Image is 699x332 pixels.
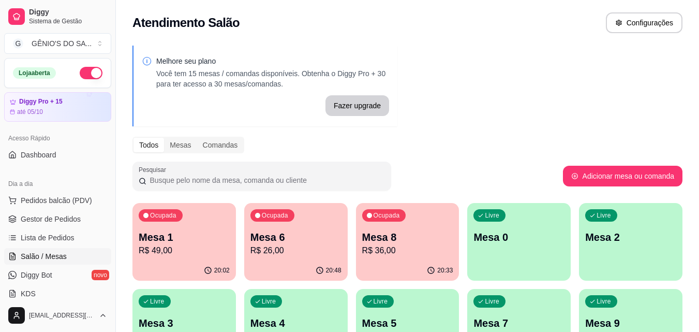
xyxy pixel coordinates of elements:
[21,150,56,160] span: Dashboard
[585,230,676,244] p: Mesa 2
[19,98,63,106] article: Diggy Pro + 15
[473,316,564,330] p: Mesa 7
[4,303,111,328] button: [EMAIL_ADDRESS][DOMAIN_NAME]
[132,15,240,31] h2: Atendimento Salão
[4,176,111,192] div: Dia a dia
[597,297,611,306] p: Livre
[13,67,56,79] div: Loja aberta
[250,316,341,330] p: Mesa 4
[133,138,164,152] div: Todos
[21,214,81,224] span: Gestor de Pedidos
[139,230,230,244] p: Mesa 1
[579,203,682,281] button: LivreMesa 2
[326,266,341,275] p: 20:48
[17,108,43,116] article: até 05/10
[214,266,230,275] p: 20:02
[150,297,165,306] p: Livre
[197,138,244,152] div: Comandas
[467,203,571,281] button: LivreMesa 0
[4,248,111,265] a: Salão / Mesas
[4,33,111,54] button: Select a team
[29,17,107,25] span: Sistema de Gestão
[29,8,107,17] span: Diggy
[4,4,111,29] a: DiggySistema de Gestão
[4,130,111,147] div: Acesso Rápido
[374,297,388,306] p: Livre
[132,203,236,281] button: OcupadaMesa 1R$ 49,0020:02
[362,316,453,330] p: Mesa 5
[4,147,111,163] a: Dashboard
[437,266,453,275] p: 20:33
[32,38,92,49] div: GÊNIO'S DO SA ...
[4,229,111,246] a: Lista de Pedidos
[250,230,341,244] p: Mesa 6
[485,297,499,306] p: Livre
[356,203,459,281] button: OcupadaMesa 8R$ 36,0020:33
[21,195,92,206] span: Pedidos balcão (PDV)
[485,211,499,220] p: Livre
[146,175,385,185] input: Pesquisar
[362,230,453,244] p: Mesa 8
[139,244,230,257] p: R$ 49,00
[597,211,611,220] p: Livre
[362,244,453,257] p: R$ 36,00
[4,192,111,209] button: Pedidos balcão (PDV)
[156,68,389,89] p: Você tem 15 mesas / comandas disponíveis. Obtenha o Diggy Pro + 30 para ter acesso a 30 mesas/com...
[4,285,111,302] a: KDS
[325,95,389,116] button: Fazer upgrade
[4,267,111,283] a: Diggy Botnovo
[164,138,197,152] div: Mesas
[585,316,676,330] p: Mesa 9
[21,251,67,262] span: Salão / Mesas
[13,38,23,49] span: G
[80,67,102,79] button: Alterar Status
[29,311,95,320] span: [EMAIL_ADDRESS][DOMAIN_NAME]
[563,166,682,186] button: Adicionar mesa ou comanda
[244,203,348,281] button: OcupadaMesa 6R$ 26,0020:48
[4,92,111,122] a: Diggy Pro + 15até 05/10
[150,211,176,220] p: Ocupada
[262,297,276,306] p: Livre
[21,270,52,280] span: Diggy Bot
[4,211,111,227] a: Gestor de Pedidos
[21,233,75,243] span: Lista de Pedidos
[606,12,682,33] button: Configurações
[374,211,400,220] p: Ocupada
[139,165,170,174] label: Pesquisar
[156,56,389,66] p: Melhore seu plano
[473,230,564,244] p: Mesa 0
[250,244,341,257] p: R$ 26,00
[262,211,288,220] p: Ocupada
[139,316,230,330] p: Mesa 3
[21,288,36,299] span: KDS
